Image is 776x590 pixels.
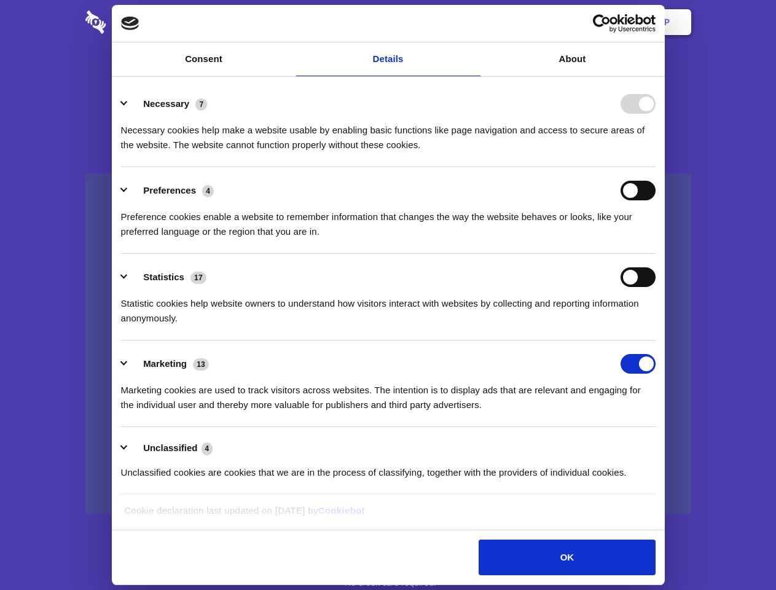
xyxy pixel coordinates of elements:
div: Statistic cookies help website owners to understand how visitors interact with websites by collec... [121,287,656,326]
div: Necessary cookies help make a website usable by enabling basic functions like page navigation and... [121,114,656,152]
label: Preferences [143,185,196,195]
button: Unclassified (4) [121,441,221,456]
label: Statistics [143,272,184,282]
a: Details [296,42,480,76]
div: Cookie declaration last updated on [DATE] by [115,503,661,527]
iframe: Drift Widget Chat Controller [715,529,761,575]
span: 13 [193,358,209,371]
a: About [480,42,665,76]
button: Statistics (17) [121,267,214,287]
h4: Auto-redaction of sensitive data, encrypted data sharing and self-destructing private chats. Shar... [85,112,691,152]
a: Login [557,3,611,41]
img: logo-wordmark-white-trans-d4663122ce5f474addd5e946df7df03e33cb6a1c49d2221995e7729f52c070b2.svg [85,10,190,34]
a: Consent [112,42,296,76]
button: Necessary (7) [121,94,215,114]
span: 4 [202,442,213,455]
h1: Eliminate Slack Data Loss. [85,55,691,100]
div: Preference cookies enable a website to remember information that changes the way the website beha... [121,200,656,239]
button: OK [479,540,655,575]
a: Pricing [361,3,414,41]
span: 4 [202,185,214,197]
a: Usercentrics Cookiebot - opens in a new window [548,14,656,33]
div: Unclassified cookies are cookies that we are in the process of classifying, together with the pro... [121,456,656,480]
button: Marketing (13) [121,354,217,374]
a: Cookiebot [318,505,365,516]
label: Marketing [143,358,187,369]
img: logo [121,17,139,30]
a: Wistia video thumbnail [85,173,691,514]
label: Necessary [143,98,189,109]
span: 17 [190,272,206,284]
a: Contact [498,3,555,41]
button: Preferences (4) [121,181,222,200]
div: Marketing cookies are used to track visitors across websites. The intention is to display ads tha... [121,374,656,412]
span: 7 [195,98,207,111]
